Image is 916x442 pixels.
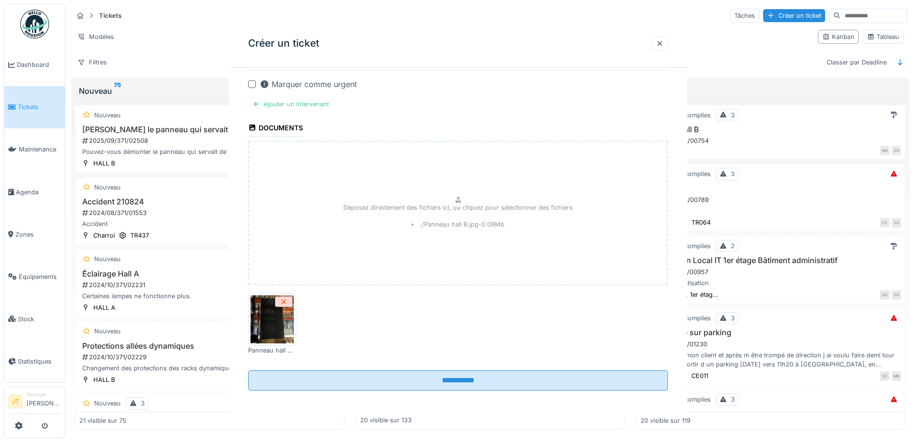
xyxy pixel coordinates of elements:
div: Ajouter un intervenant [248,98,333,111]
h3: Créer un ticket [248,38,319,50]
div: Panneau hall B.jpg [248,346,296,355]
div: Documents [248,121,303,137]
div: Marquer comme urgent [260,79,357,90]
img: kdir7isdr2ebffttmsrcy2y7qfob [251,295,294,343]
p: Déposez directement des fichiers ici, ou cliquez pour sélectionner des fichiers [343,203,573,212]
li: ./Panneau hall B.jpg - 0.09 Mb [412,220,505,229]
